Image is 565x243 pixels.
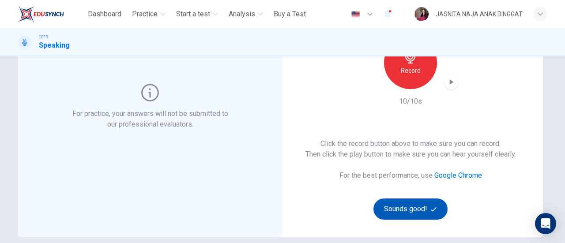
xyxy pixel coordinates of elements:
h6: Record [401,65,421,76]
h6: For the best performance, use [339,170,482,181]
img: en [350,11,361,18]
h6: For practice, your answers will not be submitted to our professional evaluators. [71,108,230,130]
h6: 10/10s [399,96,422,107]
button: Buy a Test [270,6,309,22]
button: Sounds good! [373,198,448,220]
span: Buy a Test [274,9,306,19]
a: ELTC logo [18,5,84,23]
span: Dashboard [88,9,121,19]
span: Start a test [176,9,210,19]
span: Analysis [229,9,255,19]
button: Practice [128,6,169,22]
img: ELTC logo [18,5,64,23]
button: Analysis [225,6,267,22]
a: Google Chrome [434,171,482,179]
div: JASNITA NAJA ANAK DINGGAT [436,9,523,19]
button: Record [384,36,437,89]
div: Open Intercom Messenger [535,213,556,234]
h6: Click the record button above to make sure you can record. Then click the play button to make sur... [305,138,516,160]
img: Profile picture [414,7,429,21]
button: Dashboard [84,6,125,22]
span: CEFR [39,34,48,40]
span: Practice [132,9,158,19]
h1: Speaking [39,40,70,51]
button: Start a test [173,6,222,22]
